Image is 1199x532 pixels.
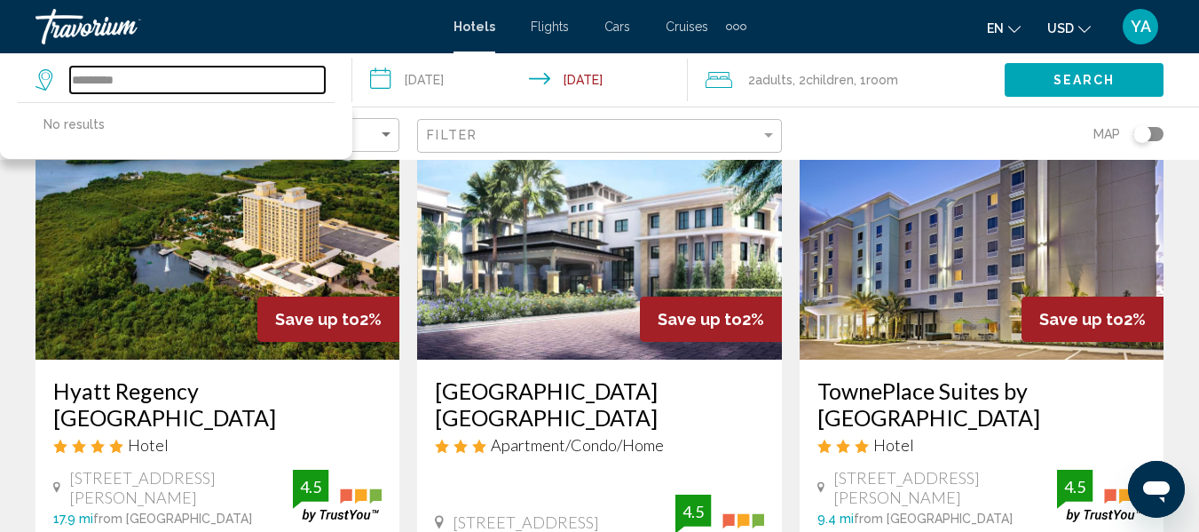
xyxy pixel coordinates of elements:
[1128,461,1185,518] iframe: Button to launch messaging window
[1005,63,1164,96] button: Search
[817,512,854,526] span: 9.4 mi
[35,9,436,44] a: Travorium
[658,310,742,329] span: Save up to
[666,20,708,34] a: Cruises
[833,468,1057,507] span: [STREET_ADDRESS][PERSON_NAME]
[866,73,898,87] span: Room
[1120,126,1164,142] button: Toggle map
[1047,21,1074,36] span: USD
[1053,74,1116,88] span: Search
[688,53,1005,107] button: Travelers: 2 adults, 2 children
[453,512,599,532] span: [STREET_ADDRESS]
[987,21,1004,36] span: en
[748,67,793,92] span: 2
[417,118,781,155] button: Filter
[806,73,854,87] span: Children
[1022,297,1164,342] div: 2%
[817,435,1146,455] div: 3 star Hotel
[417,75,781,360] img: Hotel image
[793,67,854,92] span: , 2
[1057,470,1146,522] img: trustyou-badge.svg
[1057,476,1093,497] div: 4.5
[854,67,898,92] span: , 1
[293,470,382,522] img: trustyou-badge.svg
[93,512,252,526] span: from [GEOGRAPHIC_DATA]
[53,512,93,526] span: 17.9 mi
[275,310,359,329] span: Save up to
[257,297,399,342] div: 2%
[755,73,793,87] span: Adults
[491,435,664,455] span: Apartment/Condo/Home
[873,435,914,455] span: Hotel
[640,297,782,342] div: 2%
[1039,310,1124,329] span: Save up to
[1117,8,1164,45] button: User Menu
[427,128,477,142] span: Filter
[69,468,293,507] span: [STREET_ADDRESS][PERSON_NAME]
[726,12,746,41] button: Extra navigation items
[1131,18,1151,36] span: YA
[352,53,687,107] button: Check-in date: Sep 12, 2025 Check-out date: Sep 14, 2025
[531,20,569,34] a: Flights
[53,377,382,431] a: Hyatt Regency [GEOGRAPHIC_DATA]
[43,112,105,137] p: No results
[675,501,711,522] div: 4.5
[435,377,763,431] a: [GEOGRAPHIC_DATA] [GEOGRAPHIC_DATA]
[1047,15,1091,41] button: Change currency
[454,20,495,34] a: Hotels
[435,435,763,455] div: 3 star Apartment
[800,75,1164,360] img: Hotel image
[817,377,1146,431] a: TownePlace Suites by [GEOGRAPHIC_DATA]
[293,476,328,497] div: 4.5
[604,20,630,34] a: Cars
[128,435,169,455] span: Hotel
[53,435,382,455] div: 4 star Hotel
[854,512,1013,526] span: from [GEOGRAPHIC_DATA]
[987,15,1021,41] button: Change language
[35,75,399,360] img: Hotel image
[1093,122,1120,147] span: Map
